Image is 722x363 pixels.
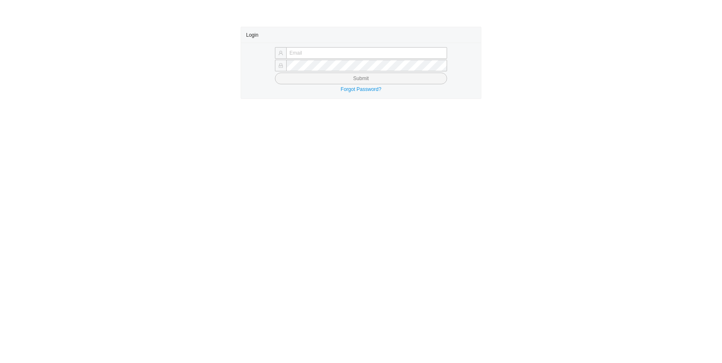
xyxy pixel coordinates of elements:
[286,47,447,59] input: Email
[275,73,447,84] button: Submit
[246,27,476,43] div: Login
[278,63,283,68] span: lock
[341,86,381,92] a: Forgot Password?
[278,50,283,55] span: user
